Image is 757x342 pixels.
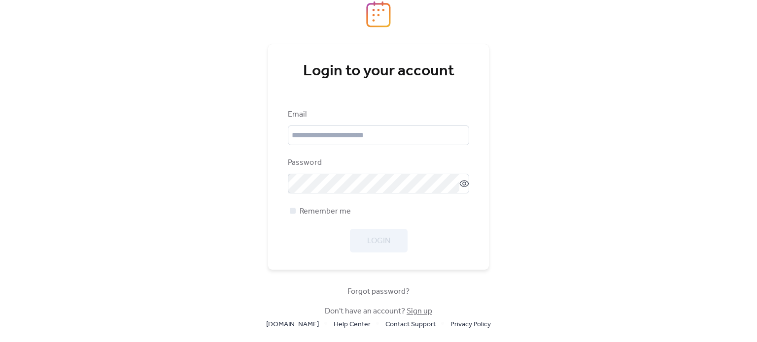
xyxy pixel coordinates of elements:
span: Forgot password? [347,286,410,298]
span: [DOMAIN_NAME] [266,319,319,331]
span: Contact Support [385,319,436,331]
div: Email [288,109,467,121]
a: Sign up [407,304,432,319]
a: [DOMAIN_NAME] [266,318,319,330]
span: Don't have an account? [325,306,432,317]
div: Password [288,157,467,169]
span: Privacy Policy [450,319,491,331]
a: Help Center [334,318,371,330]
div: Login to your account [288,62,469,81]
a: Privacy Policy [450,318,491,330]
span: Help Center [334,319,371,331]
img: logo [366,1,391,28]
a: Contact Support [385,318,436,330]
span: Remember me [300,206,351,218]
a: Forgot password? [347,289,410,294]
